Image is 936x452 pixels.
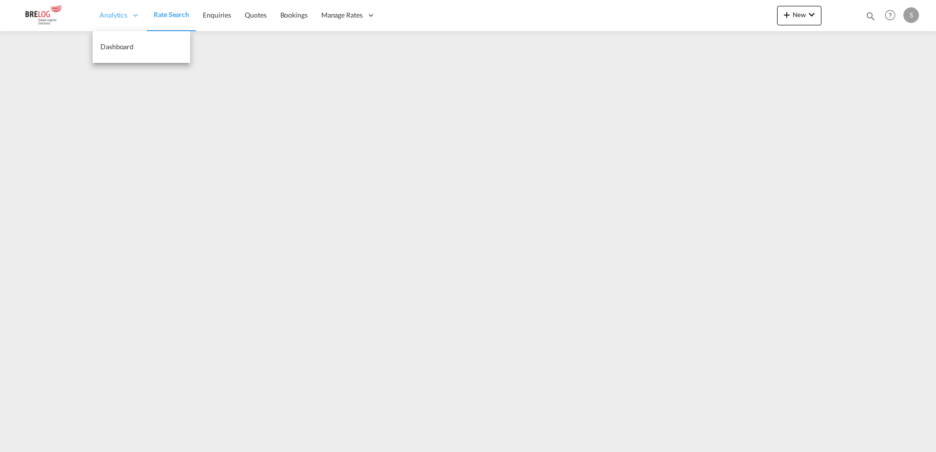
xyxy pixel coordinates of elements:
[321,10,363,20] span: Manage Rates
[203,11,231,19] span: Enquiries
[882,7,898,23] span: Help
[865,11,876,25] div: icon-magnify
[781,9,793,20] md-icon: icon-plus 400-fg
[865,11,876,21] md-icon: icon-magnify
[100,42,134,51] span: Dashboard
[99,10,127,20] span: Analytics
[806,9,818,20] md-icon: icon-chevron-down
[882,7,903,24] div: Help
[903,7,919,23] div: S
[93,31,190,63] a: Dashboard
[245,11,266,19] span: Quotes
[280,11,308,19] span: Bookings
[777,6,821,25] button: icon-plus 400-fgNewicon-chevron-down
[781,11,818,19] span: New
[154,10,189,19] span: Rate Search
[15,4,80,26] img: daae70a0ee2511ecb27c1fb462fa6191.png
